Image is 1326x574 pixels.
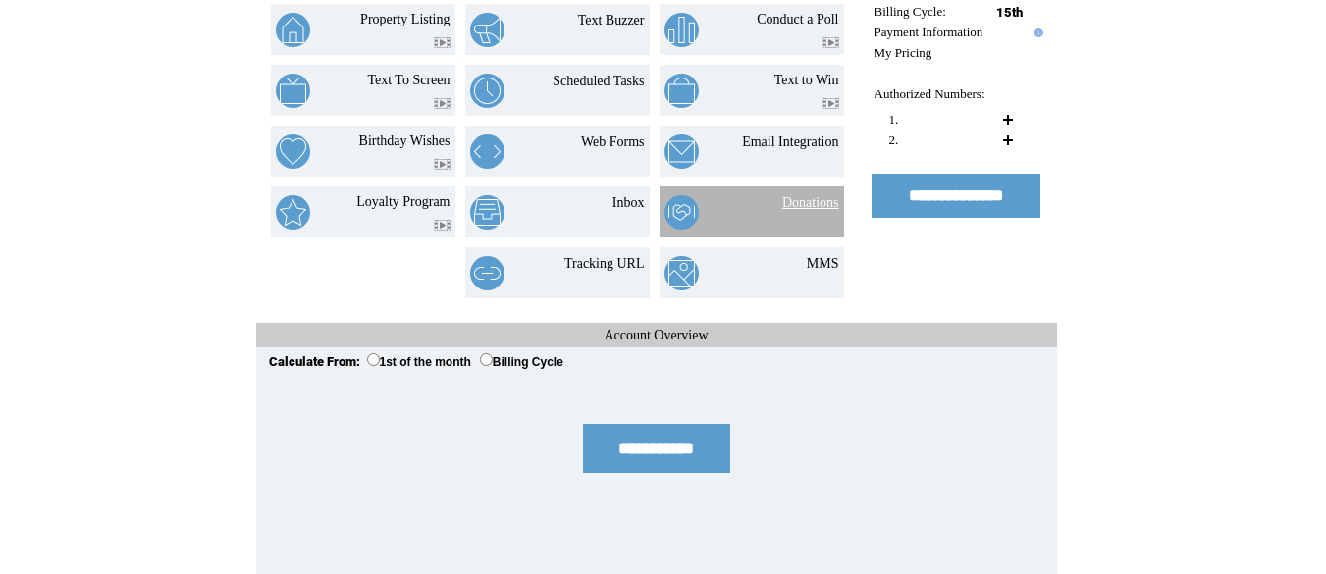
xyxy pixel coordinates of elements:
[367,355,471,369] label: 1st of the month
[664,13,699,47] img: conduct-a-poll.png
[480,355,563,369] label: Billing Cycle
[822,37,839,48] img: video.png
[367,353,380,366] input: 1st of the month
[564,256,645,271] a: Tracking URL
[367,73,450,87] a: Text To Screen
[276,13,310,47] img: property-listing.png
[782,195,839,210] a: Donations
[480,353,493,366] input: Billing Cycle
[604,328,708,342] span: Account Overview
[276,74,310,108] img: text-to-screen.png
[889,112,899,127] span: 1.
[664,74,699,108] img: text-to-win.png
[269,354,360,369] span: Calculate From:
[822,98,839,109] img: video.png
[757,12,838,26] a: Conduct a Poll
[807,256,839,271] a: MMS
[612,195,645,210] a: Inbox
[470,134,504,169] img: web-forms.png
[581,134,645,149] a: Web Forms
[889,132,899,147] span: 2.
[356,194,450,209] a: Loyalty Program
[470,13,504,47] img: text-buzzer.png
[470,195,504,230] img: inbox.png
[578,13,645,27] a: Text Buzzer
[875,86,985,101] span: Authorized Numbers:
[360,12,450,26] a: Property Listing
[875,25,983,39] a: Payment Information
[875,45,932,60] a: My Pricing
[276,195,310,230] img: loyalty-program.png
[664,195,699,230] img: donations.png
[359,133,451,148] a: Birthday Wishes
[1030,28,1043,37] img: help.gif
[774,73,839,87] a: Text to Win
[664,134,699,169] img: email-integration.png
[470,74,504,108] img: scheduled-tasks.png
[434,37,451,48] img: video.png
[553,74,644,88] a: Scheduled Tasks
[996,5,1023,20] span: 15th
[742,134,838,149] a: Email Integration
[470,256,504,290] img: tracking-url.png
[434,220,451,231] img: video.png
[664,256,699,290] img: mms.png
[434,98,451,109] img: video.png
[434,159,451,170] img: video.png
[875,4,946,19] span: Billing Cycle:
[276,134,310,169] img: birthday-wishes.png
